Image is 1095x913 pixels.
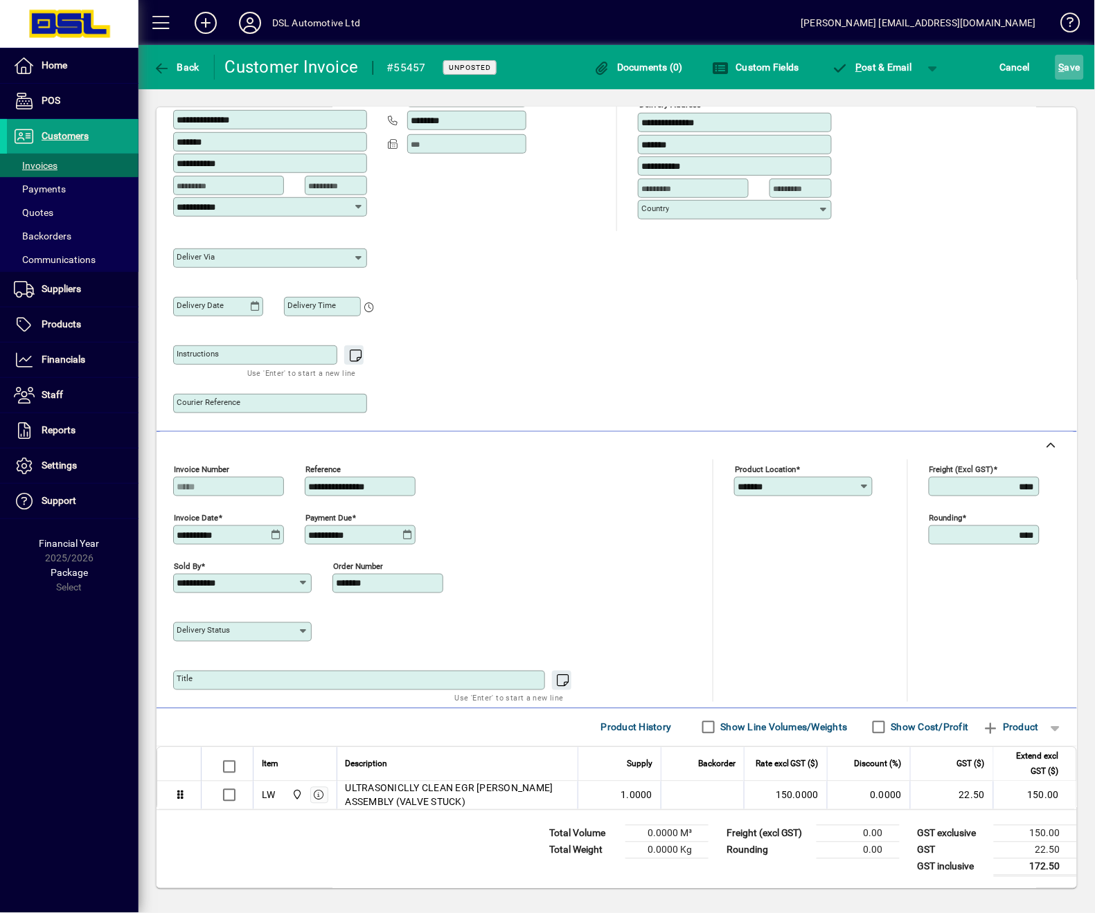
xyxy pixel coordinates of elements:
[14,160,57,171] span: Invoices
[177,626,230,635] mat-label: Delivery status
[42,130,89,141] span: Customers
[7,343,139,377] a: Financials
[174,464,229,474] mat-label: Invoice number
[7,177,139,201] a: Payments
[698,757,736,772] span: Backorder
[625,825,709,842] td: 0.0000 M³
[177,674,193,684] mat-label: Title
[14,254,96,265] span: Communications
[1056,55,1084,80] button: Save
[712,62,799,73] span: Custom Fields
[287,300,336,310] mat-label: Delivery time
[791,89,813,111] a: View on map
[993,781,1076,809] td: 150.00
[929,464,994,474] mat-label: Freight (excl GST)
[326,86,348,108] a: View on map
[910,781,993,809] td: 22.50
[387,57,427,79] div: #55457
[601,716,672,739] span: Product History
[756,757,819,772] span: Rate excl GST ($)
[262,788,276,802] div: LW
[42,495,76,506] span: Support
[174,561,201,571] mat-label: Sold by
[225,56,359,78] div: Customer Invoice
[889,721,969,734] label: Show Cost/Profit
[542,825,625,842] td: Total Volume
[346,757,388,772] span: Description
[596,715,677,740] button: Product History
[957,757,985,772] span: GST ($)
[14,183,66,195] span: Payments
[449,63,491,72] span: Unposted
[39,538,100,549] span: Financial Year
[735,464,796,474] mat-label: Product location
[14,230,71,242] span: Backorders
[911,858,994,876] td: GST inclusive
[7,378,139,413] a: Staff
[627,757,652,772] span: Supply
[911,842,994,858] td: GST
[1059,56,1080,78] span: ave
[174,513,218,523] mat-label: Invoice date
[801,12,1036,34] div: [PERSON_NAME] [EMAIL_ADDRESS][DOMAIN_NAME]
[753,788,819,802] div: 150.0000
[994,858,1077,876] td: 172.50
[42,460,77,471] span: Settings
[827,781,910,809] td: 0.0000
[42,283,81,294] span: Suppliers
[333,561,383,571] mat-label: Order number
[177,397,240,407] mat-label: Courier Reference
[825,55,919,80] button: Post & Email
[346,781,570,809] span: ULTRASONICLLY CLEAN EGR [PERSON_NAME] ASSEMBLY (VALVE STUCK)
[150,55,203,80] button: Back
[7,201,139,224] a: Quotes
[709,55,803,80] button: Custom Fields
[856,62,862,73] span: P
[42,95,60,106] span: POS
[621,788,653,802] span: 1.0000
[455,690,564,706] mat-hint: Use 'Enter' to start a new line
[7,307,139,342] a: Products
[817,842,900,858] td: 0.00
[7,224,139,248] a: Backorders
[590,55,687,80] button: Documents (0)
[184,10,228,35] button: Add
[542,842,625,858] td: Total Weight
[262,757,278,772] span: Item
[272,12,360,34] div: DSL Automotive Ltd
[42,389,63,400] span: Staff
[228,10,272,35] button: Profile
[42,60,67,71] span: Home
[7,449,139,483] a: Settings
[51,567,88,578] span: Package
[720,842,817,858] td: Rounding
[855,757,902,772] span: Discount (%)
[832,62,912,73] span: ost & Email
[14,207,53,218] span: Quotes
[976,715,1046,740] button: Product
[994,825,1077,842] td: 150.00
[1000,56,1031,78] span: Cancel
[7,484,139,518] a: Support
[305,464,341,474] mat-label: Reference
[7,154,139,177] a: Invoices
[718,721,848,734] label: Show Line Volumes/Weights
[929,513,963,523] mat-label: Rounding
[594,62,684,73] span: Documents (0)
[911,825,994,842] td: GST exclusive
[7,413,139,448] a: Reports
[625,842,709,858] td: 0.0000 Kg
[348,87,371,109] button: Copy to Delivery address
[813,89,835,111] button: Choose address
[7,272,139,307] a: Suppliers
[1050,3,1078,48] a: Knowledge Base
[994,842,1077,858] td: 22.50
[7,248,139,271] a: Communications
[42,354,85,365] span: Financials
[641,204,669,213] mat-label: Country
[983,716,1039,739] span: Product
[817,825,900,842] td: 0.00
[139,55,215,80] app-page-header-button: Back
[1059,62,1065,73] span: S
[177,300,224,310] mat-label: Delivery date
